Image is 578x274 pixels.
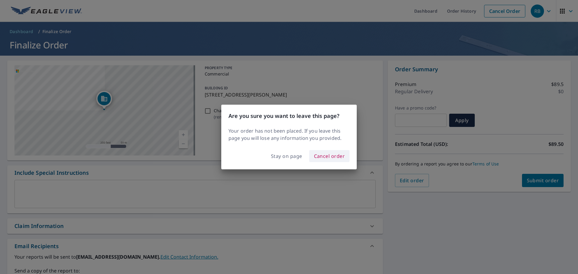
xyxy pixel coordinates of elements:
[228,112,350,120] h3: Are you sure you want to leave this page?
[309,150,350,162] button: Cancel order
[228,127,350,142] p: Your order has not been placed. If you leave this page you will lose any information you provided.
[314,152,345,160] span: Cancel order
[271,152,302,160] span: Stay on page
[266,150,307,162] button: Stay on page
